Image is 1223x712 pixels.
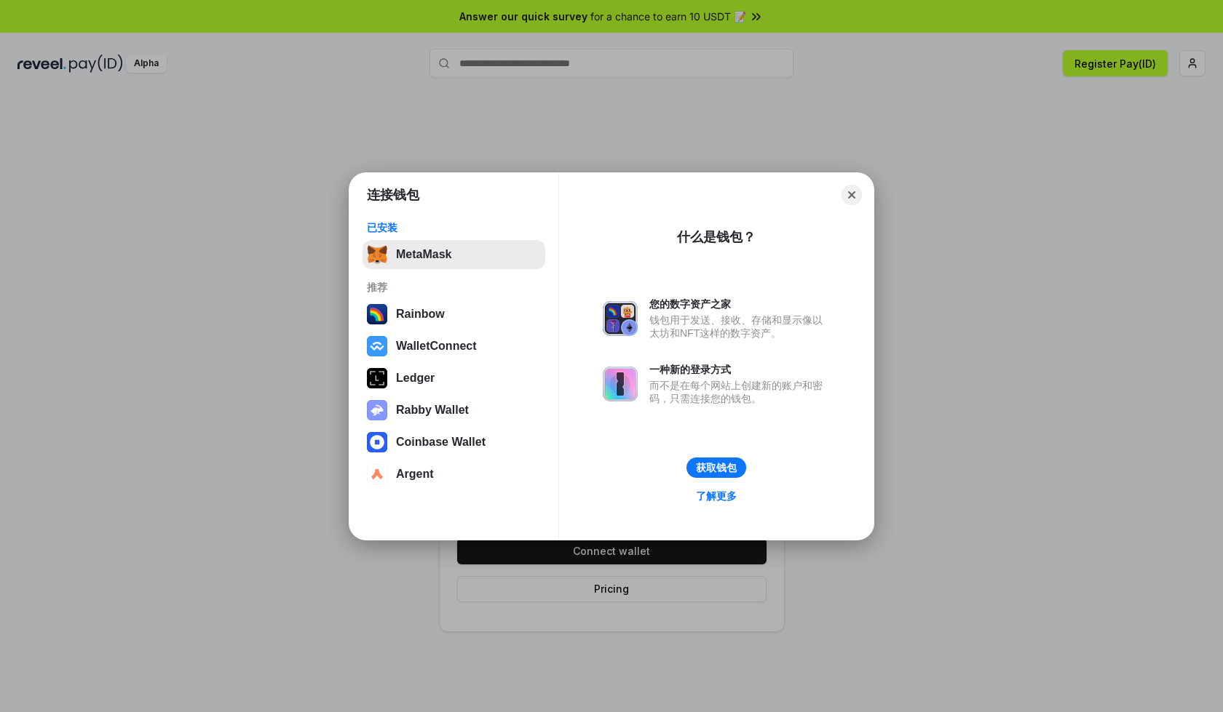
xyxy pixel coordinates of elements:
[396,372,435,385] div: Ledger
[367,432,387,452] img: svg+xml,%3Csvg%20width%3D%2228%22%20height%3D%2228%22%20viewBox%3D%220%200%2028%2028%22%20fill%3D...
[363,428,545,457] button: Coinbase Wallet
[396,436,486,449] div: Coinbase Wallet
[367,400,387,420] img: svg+xml,%3Csvg%20xmlns%3D%22http%3A%2F%2Fwww.w3.org%2F2000%2Fsvg%22%20fill%3D%22none%22%20viewBox...
[363,460,545,489] button: Argent
[696,461,737,474] div: 获取钱包
[396,468,434,481] div: Argent
[842,185,862,205] button: Close
[687,487,745,505] a: 了解更多
[603,301,638,336] img: svg+xml,%3Csvg%20xmlns%3D%22http%3A%2F%2Fwww.w3.org%2F2000%2Fsvg%22%20fill%3D%22none%22%20viewBox...
[367,244,387,265] img: svg+xml,%3Csvg%20fill%3D%22none%22%20height%3D%2233%22%20viewBox%3D%220%200%2035%2033%22%20width%...
[396,308,445,321] div: Rainbow
[367,368,387,388] img: svg+xml,%3Csvg%20xmlns%3D%22http%3A%2F%2Fwww.w3.org%2F2000%2Fsvg%22%20width%3D%2228%22%20height%3...
[396,340,477,353] div: WalletConnect
[367,221,541,234] div: 已安装
[363,240,545,269] button: MetaMask
[603,367,638,401] img: svg+xml,%3Csvg%20xmlns%3D%22http%3A%2F%2Fwww.w3.org%2F2000%2Fsvg%22%20fill%3D%22none%22%20viewBox...
[363,364,545,393] button: Ledger
[649,363,830,376] div: 一种新的登录方式
[649,379,830,405] div: 而不是在每个网站上创建新的账户和密码，只需连接您的钱包。
[367,336,387,356] img: svg+xml,%3Csvg%20width%3D%2228%22%20height%3D%2228%22%20viewBox%3D%220%200%2028%2028%22%20fill%3D...
[686,457,746,478] button: 获取钱包
[677,228,756,246] div: 什么是钱包？
[649,313,830,340] div: 钱包用于发送、接收、存储和显示像以太坊和NFT这样的数字资产。
[363,332,545,361] button: WalletConnect
[363,396,545,425] button: Rabby Wallet
[367,281,541,294] div: 推荐
[696,489,737,503] div: 了解更多
[649,297,830,311] div: 您的数字资产之家
[367,304,387,324] img: svg+xml,%3Csvg%20width%3D%22120%22%20height%3D%22120%22%20viewBox%3D%220%200%20120%20120%22%20fil...
[396,404,469,417] div: Rabby Wallet
[396,248,451,261] div: MetaMask
[367,464,387,484] img: svg+xml,%3Csvg%20width%3D%2228%22%20height%3D%2228%22%20viewBox%3D%220%200%2028%2028%22%20fill%3D...
[367,186,419,204] h1: 连接钱包
[363,300,545,329] button: Rainbow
